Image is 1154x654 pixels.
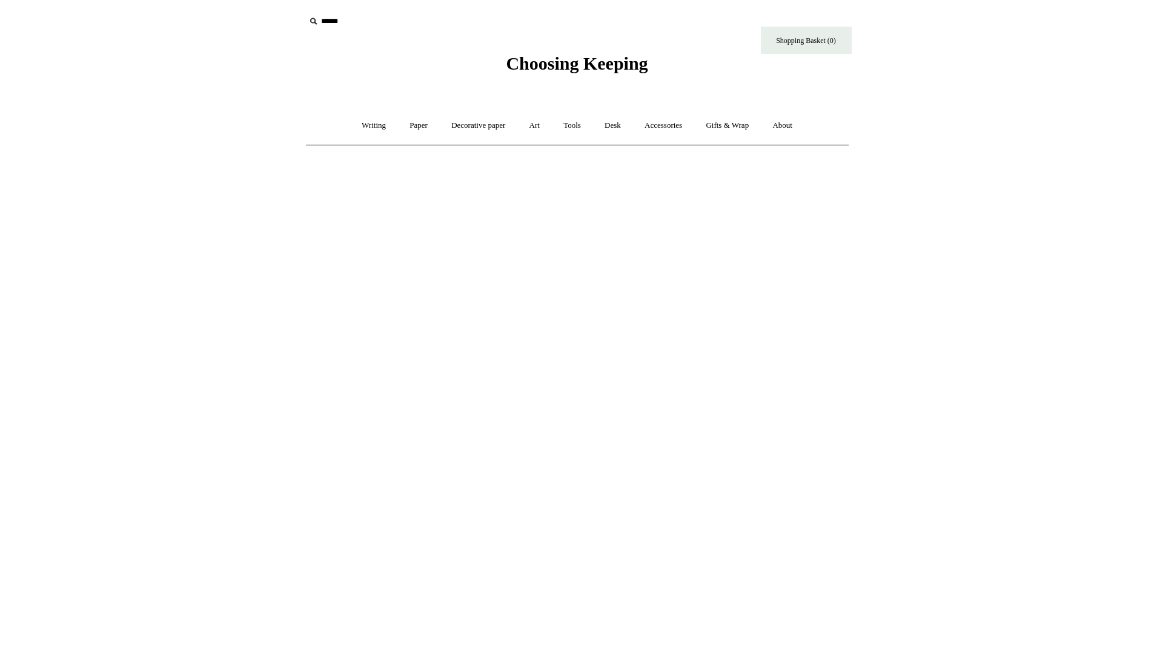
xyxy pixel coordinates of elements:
[351,110,397,142] a: Writing
[552,110,592,142] a: Tools
[506,53,648,73] span: Choosing Keeping
[594,110,632,142] a: Desk
[506,63,648,71] a: Choosing Keeping
[399,110,439,142] a: Paper
[440,110,516,142] a: Decorative paper
[761,27,852,54] a: Shopping Basket (0)
[519,110,551,142] a: Art
[695,110,760,142] a: Gifts & Wrap
[634,110,693,142] a: Accessories
[761,110,803,142] a: About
